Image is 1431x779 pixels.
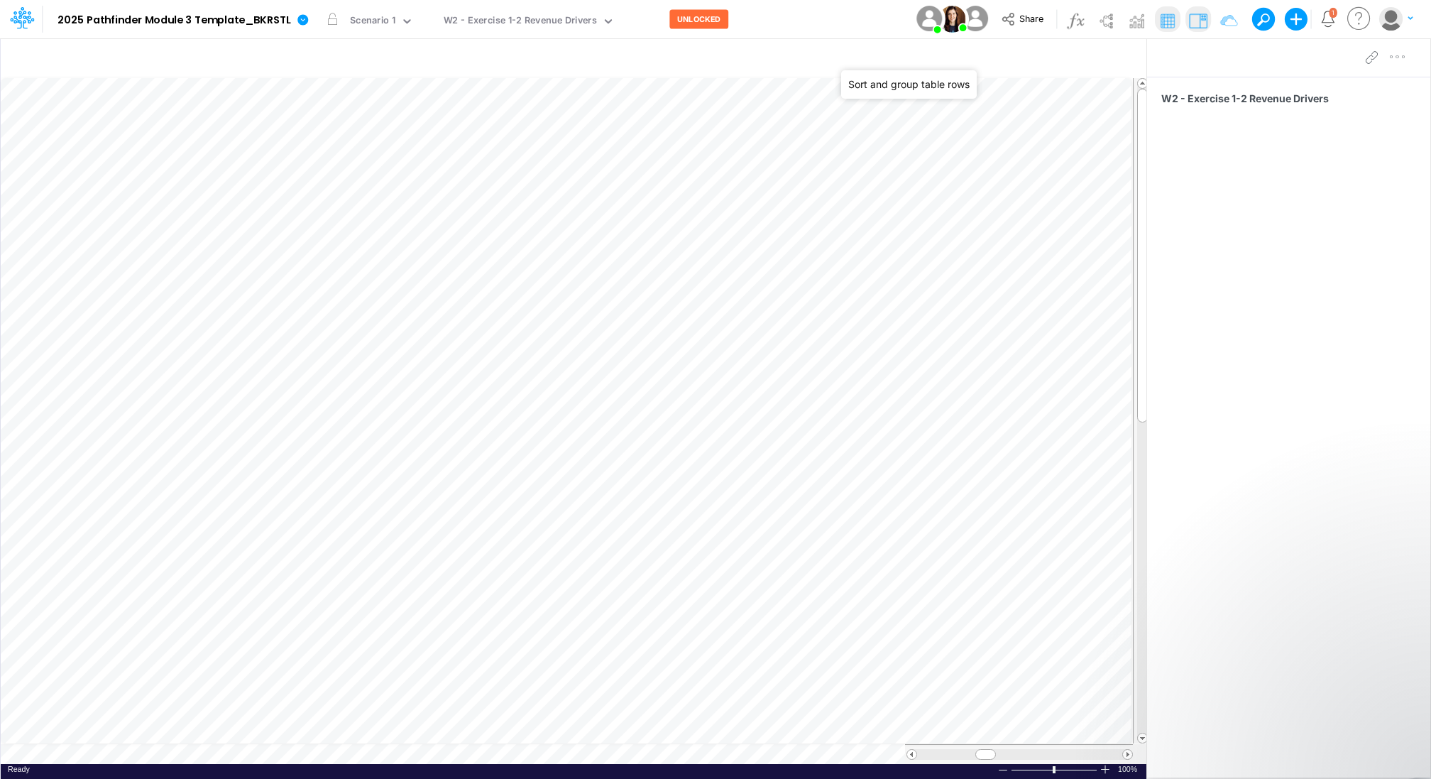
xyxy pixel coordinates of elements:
div: Sort and group table rows [841,70,977,99]
div: 1 unread items [1332,9,1334,16]
span: Ready [8,765,30,773]
span: Share [1019,13,1043,23]
div: Zoom [1011,764,1100,775]
button: UNLOCKED [669,10,728,29]
button: Share [994,9,1053,31]
div: W2 - Exercise 1-2 Revenue Drivers [444,13,597,30]
img: User Image Icon [959,3,991,35]
img: User Image Icon [913,3,945,35]
div: Zoom [1053,766,1056,773]
div: Scenario 1 [350,13,395,30]
b: 2025 Pathfinder Module 3 Template_BKRSTL [57,14,291,27]
img: User Image Icon [938,6,965,33]
div: Zoom level [1118,764,1139,775]
div: In Ready mode [8,764,30,775]
span: W2 - Exercise 1-2 Revenue Drivers [1161,91,1422,106]
iframe: FastComments [1161,117,1430,313]
input: Type a title here [13,45,838,74]
a: Notifications [1320,11,1336,27]
div: Zoom Out [997,765,1009,775]
div: Zoom In [1100,764,1111,775]
span: 100% [1118,764,1139,775]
